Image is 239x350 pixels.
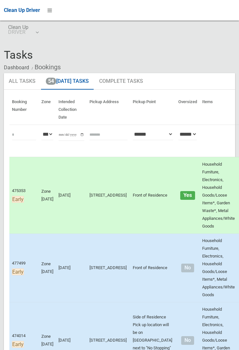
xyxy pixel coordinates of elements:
span: Clean Up Driver [4,7,40,13]
td: [DATE] [56,234,87,302]
td: [STREET_ADDRESS] [87,157,130,234]
span: Early [12,196,24,203]
small: DRIVER [8,30,28,34]
th: Oversized [176,95,200,125]
span: Yes [180,191,195,200]
a: All Tasks [4,73,40,90]
td: [DATE] [56,157,87,234]
h4: Normal sized [178,338,197,343]
th: Intended Collection Date [56,95,87,125]
a: Dashboard [4,64,29,71]
a: Complete Tasks [94,73,148,90]
td: 477499 [9,234,39,302]
th: Items [200,95,237,125]
td: Front of Residence [130,234,176,302]
td: 475353 [9,157,39,234]
th: Pickup Address [87,95,130,125]
li: Bookings [30,61,61,73]
th: Pickup Point [130,95,176,125]
span: Tasks [4,48,33,61]
h4: Normal sized [178,265,197,271]
span: No [181,336,194,345]
td: Zone [DATE] [39,234,56,302]
td: Household Furniture, Electronics, Household Goods/Loose Items*, Metal Appliances/White Goods [200,234,237,302]
td: Front of Residence [130,157,176,234]
td: Zone [DATE] [39,157,56,234]
span: Clean Up [8,25,38,34]
a: Clean UpDRIVER [4,21,42,41]
td: [STREET_ADDRESS] [87,234,130,302]
td: Household Furniture, Electronics, Household Goods/Loose Items*, Garden Waste*, Metal Appliances/W... [200,157,237,234]
span: No [181,264,194,272]
span: 54 [46,78,56,85]
span: Early [12,341,24,348]
a: 54[DATE] Tasks [41,73,94,90]
h4: Oversized [178,193,197,198]
th: Booking Number [9,95,39,125]
th: Zone [39,95,56,125]
a: Clean Up Driver [4,5,40,15]
span: Early [12,268,24,275]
